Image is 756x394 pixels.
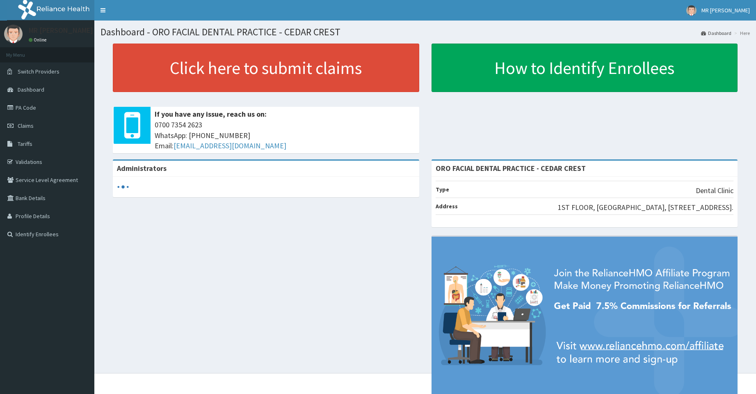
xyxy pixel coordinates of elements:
[432,44,738,92] a: How to Identify Enrollees
[18,86,44,93] span: Dashboard
[174,141,286,150] a: [EMAIL_ADDRESS][DOMAIN_NAME]
[686,5,697,16] img: User Image
[18,140,32,147] span: Tariffs
[732,30,750,37] li: Here
[436,203,458,210] b: Address
[29,37,48,43] a: Online
[18,68,59,75] span: Switch Providers
[701,30,731,37] a: Dashboard
[18,122,34,129] span: Claims
[117,164,167,173] b: Administrators
[117,181,129,193] svg: audio-loading
[436,164,586,173] strong: ORO FACIAL DENTAL PRACTICE - CEDAR CREST
[155,120,415,151] span: 0700 7354 2623 WhatsApp: [PHONE_NUMBER] Email:
[696,185,733,196] p: Dental Clinic
[4,25,23,43] img: User Image
[29,27,93,34] p: MR [PERSON_NAME]
[100,27,750,37] h1: Dashboard - ORO FACIAL DENTAL PRACTICE - CEDAR CREST
[436,186,449,193] b: Type
[155,109,267,119] b: If you have any issue, reach us on:
[113,44,419,92] a: Click here to submit claims
[558,202,733,213] p: 1ST FLOOR, [GEOGRAPHIC_DATA], [STREET_ADDRESS].
[701,7,750,14] span: MR [PERSON_NAME]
